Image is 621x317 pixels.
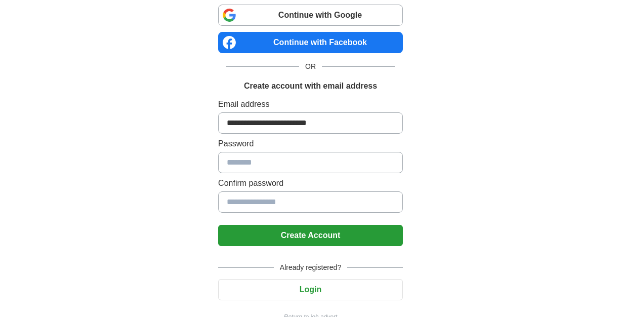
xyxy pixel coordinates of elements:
button: Create Account [218,225,403,246]
a: Continue with Google [218,5,403,26]
a: Login [218,285,403,294]
label: Email address [218,98,403,110]
span: Already registered? [274,262,347,273]
span: OR [299,61,322,72]
h1: Create account with email address [244,80,377,92]
label: Confirm password [218,177,403,189]
button: Login [218,279,403,300]
label: Password [218,138,403,150]
a: Continue with Facebook [218,32,403,53]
